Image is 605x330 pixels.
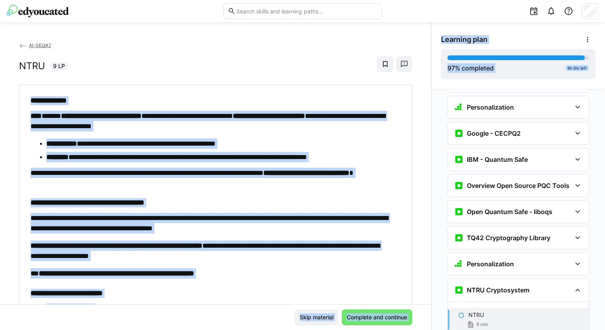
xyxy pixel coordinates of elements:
[476,321,488,328] span: 9 min
[299,313,335,321] span: Skip material
[19,42,51,48] a: AI-SEQ#2
[29,42,51,48] span: AI-SEQ#2
[467,129,521,137] h3: Google - CECPQ2
[467,260,514,268] h3: Personalization
[342,309,412,325] button: Complete and continue
[467,156,528,163] h3: IBM - Quantum Safe
[565,65,589,71] div: 6h 0m left
[236,8,377,15] input: Search skills and learning paths…
[447,64,455,72] span: 97
[467,286,529,294] h3: NTRU Cryptosystem
[467,208,552,216] h3: Open Quantum Safe - liboqs
[346,313,408,321] span: Complete and continue
[467,103,514,111] h3: Personalization
[295,309,339,325] button: Skip material
[468,311,484,319] p: NTRU
[19,60,45,72] h2: NTRU
[467,182,569,190] h3: Overview Open Source PQC Tools
[467,234,550,242] h3: TQ42 Cryptography Library
[53,62,65,70] span: 9 LP
[441,35,487,44] span: Learning plan
[447,63,494,73] div: % completed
